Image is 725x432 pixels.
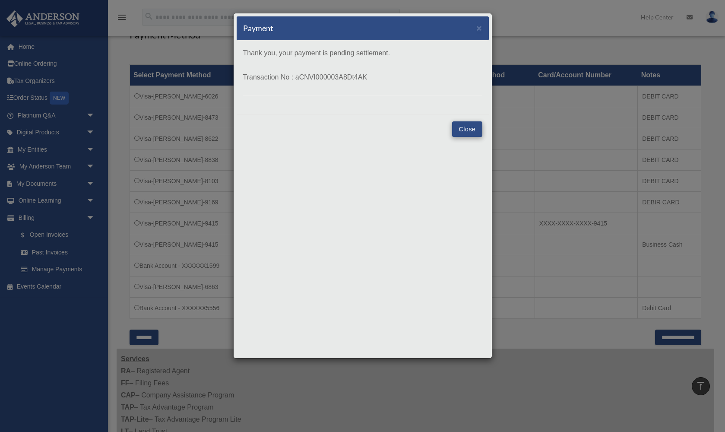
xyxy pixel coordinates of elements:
[243,71,482,83] p: Transaction No : aCNVI000003A8Dt4AK
[243,47,482,59] p: Thank you, your payment is pending settlement.
[452,121,482,137] button: Close
[477,23,482,32] button: Close
[477,23,482,33] span: ×
[243,23,273,34] h5: Payment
